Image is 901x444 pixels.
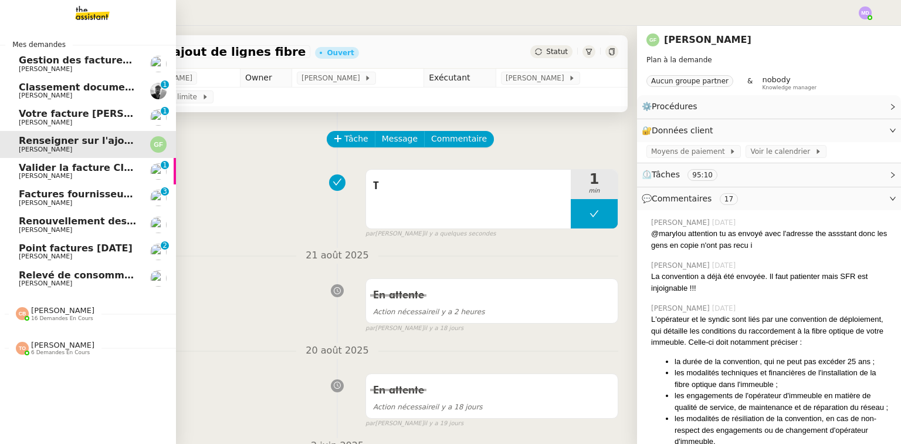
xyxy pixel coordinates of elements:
span: [DATE] [712,303,739,314]
span: [PERSON_NAME] [506,72,568,84]
span: Renseigner sur l'ajout de lignes fibre [19,135,215,146]
span: Mes demandes [5,39,73,51]
div: @marylou attention tu as envoyé avec l'adresse the assstant donc les gens en copie n'ont pas recu i [651,228,892,251]
span: Knowledge manager [762,85,817,91]
span: [PERSON_NAME] [651,260,712,271]
img: users%2FrssbVgR8pSYriYNmUDKzQX9syo02%2Favatar%2Fb215b948-7ecd-4adc-935c-e0e4aeaee93e [150,109,167,126]
p: 3 [162,187,167,198]
div: Ouvert [327,49,354,56]
span: Procédures [652,102,697,111]
span: [DATE] [712,217,739,228]
button: Tâche [327,131,375,147]
li: la durée de la convention, qui ne peut pas excéder 25 ans ; [675,356,892,368]
div: 🔐Données client [637,119,901,142]
span: T [373,177,564,195]
span: [PERSON_NAME] [19,199,72,207]
span: par [365,229,375,239]
span: 🔐 [642,124,718,137]
span: Tâche [344,132,368,146]
div: 💬Commentaires 17 [637,187,901,210]
span: Tâches [652,170,680,179]
span: Valider la facture CIEC [19,162,137,173]
img: ee3399b4-027e-46f8-8bb8-fca30cb6f74c [150,83,167,99]
span: En attente [373,385,424,396]
span: Point factures [DATE] [19,243,133,254]
span: par [365,419,375,429]
nz-badge-sup: 1 [161,161,169,169]
td: Exécutant [424,69,496,88]
img: users%2FHIWaaSoTa5U8ssS5t403NQMyZZE3%2Favatar%2Fa4be050e-05fa-4f28-bbe7-e7e8e4788720 [150,190,167,206]
small: [PERSON_NAME] [365,419,463,429]
span: 21 août 2025 [296,248,378,264]
img: users%2FHIWaaSoTa5U8ssS5t403NQMyZZE3%2Favatar%2Fa4be050e-05fa-4f28-bbe7-e7e8e4788720 [150,163,167,180]
img: svg [150,136,167,153]
span: [PERSON_NAME] [19,65,72,73]
span: [PERSON_NAME] [19,226,72,234]
small: [PERSON_NAME] [365,229,496,239]
img: users%2FDBF5gIzOT6MfpzgDQC7eMkIK8iA3%2Favatar%2Fd943ca6c-06ba-4e73-906b-d60e05e423d3 [150,217,167,233]
app-user-label: Knowledge manager [762,75,817,90]
span: il y a 18 jours [424,324,464,334]
span: 1 [571,172,618,186]
span: par [365,324,375,334]
span: [PERSON_NAME] [19,172,72,180]
span: 20 août 2025 [296,343,378,359]
div: L'opérateur et le syndic sont liés par une convention de déploiement, qui détaille les conditions... [651,314,892,348]
nz-tag: 95:10 [687,169,717,181]
span: Action nécessaire [373,308,435,316]
small: [PERSON_NAME] [365,324,463,334]
span: min [571,186,618,196]
img: svg [859,6,872,19]
span: Votre facture [PERSON_NAME] pour [DATE] ! [19,108,253,119]
span: [PERSON_NAME] [651,217,712,228]
span: Données client [652,126,713,135]
span: Renouvellement des adhésions FTI - 1 septembre 2025 [19,216,310,227]
button: Message [375,131,425,147]
span: [PERSON_NAME] [19,146,72,153]
span: il y a quelques secondes [424,229,496,239]
span: il y a 19 jours [424,419,464,429]
span: & [747,75,753,90]
span: ⏲️ [642,170,727,179]
div: ⏲️Tâches 95:10 [637,163,901,186]
nz-tag: 17 [720,193,738,205]
span: [DATE] [712,260,739,271]
span: 16 demandes en cours [31,315,93,322]
span: Classement documents bancaires - [DATE] [19,82,242,93]
nz-tag: Aucun groupe partner [646,75,733,87]
nz-badge-sup: 1 [161,107,169,115]
div: La convention a déjà été envoyée. Il faut patienter mais SFR est injoignable !!! [651,271,892,294]
img: users%2F9mvJqJUvllffspLsQzytnd0Nt4c2%2Favatar%2F82da88e3-d90d-4e39-b37d-dcb7941179ae [150,244,167,260]
img: svg [16,307,29,320]
span: Message [382,132,418,146]
span: il y a 18 jours [373,403,483,411]
span: Voir le calendrier [750,146,814,157]
img: users%2FHIWaaSoTa5U8ssS5t403NQMyZZE3%2Favatar%2Fa4be050e-05fa-4f28-bbe7-e7e8e4788720 [150,270,167,287]
span: [PERSON_NAME] [31,341,94,349]
li: les engagements de l'opérateur d'immeuble en matière de qualité de service, de maintenance et de ... [675,390,892,413]
span: Renseigner sur l'ajout de lignes fibre [61,46,306,58]
span: Statut [546,48,568,56]
img: svg [16,342,29,355]
nz-badge-sup: 3 [161,187,169,196]
span: 6 demandes en cours [31,349,90,356]
a: [PERSON_NAME] [664,34,751,45]
img: svg [646,33,659,46]
span: Gestion des factures fournisseurs - 1 août 2025 [19,55,271,66]
span: Plan à la demande [646,56,712,64]
div: ⚙️Procédures [637,95,901,118]
nz-badge-sup: 1 [161,80,169,89]
span: Relevé de consommations - [DATE] [19,270,203,281]
p: 1 [162,161,167,171]
span: [PERSON_NAME] [19,280,72,287]
span: [PERSON_NAME] [651,303,712,314]
span: [PERSON_NAME] [302,72,364,84]
span: [PERSON_NAME] [19,92,72,99]
span: Commentaire [431,132,487,146]
span: [PERSON_NAME] [19,253,72,260]
span: En attente [373,290,424,301]
td: Owner [240,69,292,88]
nz-badge-sup: 2 [161,241,169,250]
span: [PERSON_NAME] [31,306,94,315]
span: ⚙️ [642,100,703,113]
